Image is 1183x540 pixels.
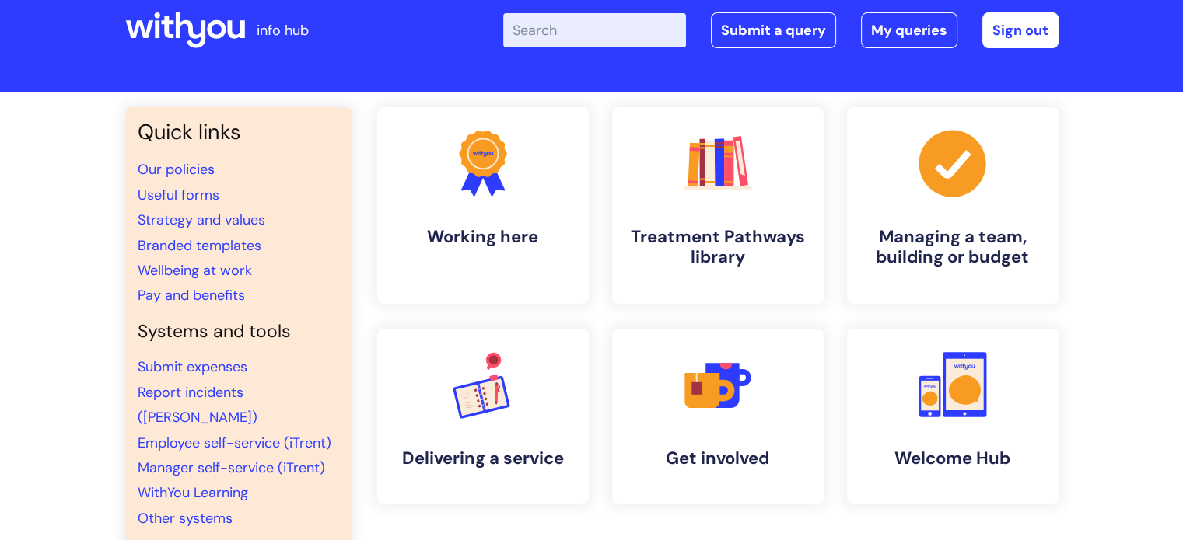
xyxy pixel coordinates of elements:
[138,286,245,305] a: Pay and benefits
[847,107,1059,304] a: Managing a team, building or budget
[861,12,957,48] a: My queries
[859,448,1046,469] h4: Welcome Hub
[138,160,215,179] a: Our policies
[138,483,248,502] a: WithYou Learning
[711,12,836,48] a: Submit a query
[625,448,811,469] h4: Get involved
[390,448,576,469] h4: Delivering a service
[390,227,576,247] h4: Working here
[612,329,824,504] a: Get involved
[138,186,219,204] a: Useful forms
[138,458,325,477] a: Manager self-service (iTrent)
[982,12,1059,48] a: Sign out
[138,434,331,452] a: Employee self-service (iTrent)
[377,329,589,504] a: Delivering a service
[377,107,589,304] a: Working here
[138,321,340,343] h4: Systems and tools
[138,120,340,145] h3: Quick links
[138,509,233,528] a: Other systems
[138,236,261,255] a: Branded templates
[625,227,811,268] h4: Treatment Pathways library
[847,329,1059,504] a: Welcome Hub
[257,18,309,43] p: info hub
[138,261,252,280] a: Wellbeing at work
[138,383,257,427] a: Report incidents ([PERSON_NAME])
[859,227,1046,268] h4: Managing a team, building or budget
[138,211,265,229] a: Strategy and values
[503,13,686,47] input: Search
[612,107,824,304] a: Treatment Pathways library
[138,357,247,376] a: Submit expenses
[503,12,1059,48] div: | -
